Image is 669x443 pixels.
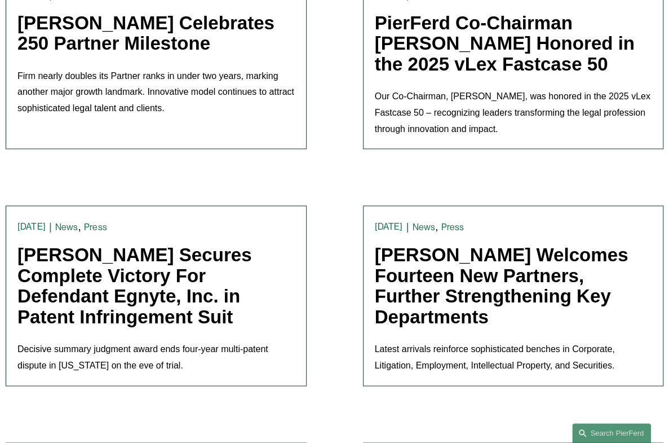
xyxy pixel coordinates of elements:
[17,12,274,54] a: [PERSON_NAME] Celebrates 250 Partner Milestone
[375,341,652,374] p: Latest arrivals reinforce sophisticated benches in Corporate, Litigation, Employment, Intellectua...
[375,244,628,327] a: [PERSON_NAME] Welcomes Fourteen New Partners, Further Strengthening Key Departments
[84,222,107,233] a: Press
[375,89,652,137] p: Our Co-Chairman, [PERSON_NAME], was honored in the 2025 vLex Fastcase 50 – recognizing leaders tr...
[17,341,295,374] p: Decisive summary judgment award ends four-year multi-patent dispute in [US_STATE] on the eve of t...
[412,222,435,233] a: News
[375,12,635,74] a: PierFerd Co-Chairman [PERSON_NAME] Honored in the 2025 vLex Fastcase 50
[435,221,438,233] span: ,
[572,423,651,443] a: Search this site
[17,222,46,231] time: [DATE]
[55,222,78,233] a: News
[78,221,81,233] span: ,
[17,244,251,327] a: [PERSON_NAME] Secures Complete Victory For Defendant Egnyte, Inc. in Patent Infringement Suit
[375,222,403,231] time: [DATE]
[17,68,295,117] p: Firm nearly doubles its Partner ranks in under two years, marking another major growth landmark. ...
[441,222,464,233] a: Press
